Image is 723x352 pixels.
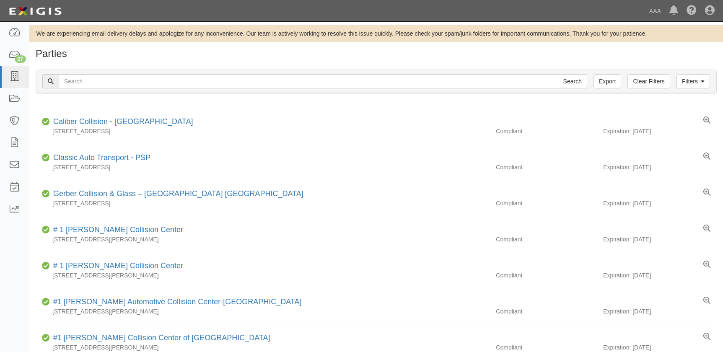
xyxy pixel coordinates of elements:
a: Export [593,74,621,88]
div: Expiration: [DATE] [603,163,717,171]
div: [STREET_ADDRESS][PERSON_NAME] [36,271,490,280]
a: AAA [645,3,665,19]
div: Compliant [490,307,603,316]
div: [STREET_ADDRESS][PERSON_NAME] [36,235,490,243]
a: View results summary [703,333,710,341]
a: View results summary [703,225,710,233]
i: Help Center - Complianz [687,6,697,16]
div: Compliant [490,235,603,243]
a: Gerber Collision & Glass – [GEOGRAPHIC_DATA] [GEOGRAPHIC_DATA] [53,189,303,198]
div: [STREET_ADDRESS] [36,163,490,171]
input: Search [59,74,558,88]
div: #1 Cochran Collision Center of Greensburg [50,333,270,344]
div: Compliant [490,127,603,135]
a: #1 [PERSON_NAME] Collision Center of [GEOGRAPHIC_DATA] [53,334,270,342]
div: [STREET_ADDRESS][PERSON_NAME] [36,343,490,352]
a: # 1 [PERSON_NAME] Collision Center [53,225,183,234]
div: #1 Cochran Automotive Collision Center-Monroeville [50,297,302,308]
div: [STREET_ADDRESS] [36,199,490,207]
img: logo-5460c22ac91f19d4615b14bd174203de0afe785f0fc80cf4dbbc73dc1793850b.png [6,4,64,19]
div: Gerber Collision & Glass – Houston Brighton [50,189,303,199]
div: # 1 Cochran Collision Center [50,261,183,272]
div: Expiration: [DATE] [603,127,717,135]
i: Compliant [42,191,50,197]
a: View results summary [703,189,710,197]
h1: Parties [36,48,717,59]
a: Caliber Collision - [GEOGRAPHIC_DATA] [53,117,193,126]
a: Clear Filters [627,74,670,88]
div: Caliber Collision - Gainesville [50,116,193,127]
a: #1 [PERSON_NAME] Automotive Collision Center-[GEOGRAPHIC_DATA] [53,298,302,306]
div: Expiration: [DATE] [603,343,717,352]
div: Compliant [490,343,603,352]
div: Expiration: [DATE] [603,271,717,280]
input: Search [558,74,587,88]
div: Compliant [490,199,603,207]
div: Compliant [490,271,603,280]
div: [STREET_ADDRESS] [36,127,490,135]
a: View results summary [703,261,710,269]
i: Compliant [42,155,50,161]
a: View results summary [703,116,710,125]
i: Compliant [42,263,50,269]
div: 27 [15,55,26,63]
a: # 1 [PERSON_NAME] Collision Center [53,261,183,270]
div: We are experiencing email delivery delays and apologize for any inconvenience. Our team is active... [29,29,723,38]
div: Expiration: [DATE] [603,199,717,207]
div: Expiration: [DATE] [603,235,717,243]
div: Classic Auto Transport - PSP [50,153,150,163]
a: Classic Auto Transport - PSP [53,153,150,162]
i: Compliant [42,227,50,233]
div: Expiration: [DATE] [603,307,717,316]
a: View results summary [703,153,710,161]
i: Compliant [42,119,50,125]
i: Compliant [42,335,50,341]
a: Filters [676,74,710,88]
div: Compliant [490,163,603,171]
a: View results summary [703,297,710,305]
i: Compliant [42,299,50,305]
div: [STREET_ADDRESS][PERSON_NAME] [36,307,490,316]
div: # 1 Cochran Collision Center [50,225,183,236]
